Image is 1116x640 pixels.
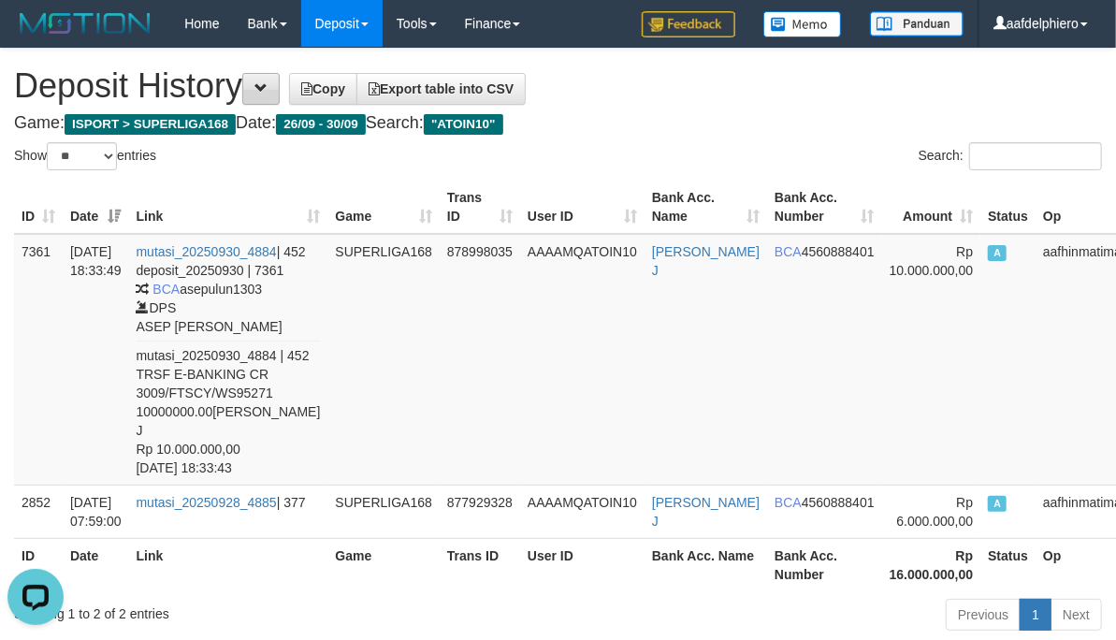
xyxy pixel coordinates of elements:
[65,114,236,135] span: ISPORT > SUPERLIGA168
[919,142,1102,170] label: Search:
[440,181,520,234] th: Trans ID: activate to sort column ascending
[652,495,760,529] a: [PERSON_NAME] J
[14,114,1102,133] h4: Game: Date: Search:
[775,495,802,510] span: BCA
[137,244,277,259] a: mutasi_20250930_4884
[767,485,882,538] td: 4560888401
[440,485,520,538] td: 877929328
[1020,599,1051,631] a: 1
[63,234,129,486] td: [DATE] 18:33:49
[988,496,1007,512] span: Approved
[356,73,526,105] a: Export table into CSV
[767,181,882,234] th: Bank Acc. Number: activate to sort column ascending
[327,538,440,591] th: Game
[946,599,1021,631] a: Previous
[14,597,451,623] div: Showing 1 to 2 of 2 entries
[642,11,735,37] img: Feedback.jpg
[14,142,156,170] label: Show entries
[969,142,1102,170] input: Search:
[882,181,981,234] th: Amount: activate to sort column ascending
[152,282,180,297] span: BCA
[520,181,645,234] th: User ID: activate to sort column ascending
[63,181,129,234] th: Date: activate to sort column ascending
[1051,599,1102,631] a: Next
[137,261,321,477] div: deposit_20250930 | 7361 asepulun1303 DPS ASEP [PERSON_NAME] mutasi_20250930_4884 | 452 TRSF E-BAN...
[129,234,328,486] td: | 452
[301,81,345,96] span: Copy
[63,485,129,538] td: [DATE] 07:59:00
[980,181,1036,234] th: Status
[890,244,974,278] span: Rp 10.000.000,00
[652,244,760,278] a: [PERSON_NAME] J
[14,538,63,591] th: ID
[440,538,520,591] th: Trans ID
[137,495,277,510] a: mutasi_20250928_4885
[276,114,366,135] span: 26/09 - 30/09
[870,11,964,36] img: panduan.png
[369,81,514,96] span: Export table into CSV
[897,495,974,529] span: Rp 6.000.000,00
[988,245,1007,261] span: Approved
[767,538,882,591] th: Bank Acc. Number
[129,538,328,591] th: Link
[520,485,645,538] td: AAAAMQATOIN10
[645,181,767,234] th: Bank Acc. Name: activate to sort column ascending
[14,181,63,234] th: ID: activate to sort column ascending
[767,234,882,486] td: 4560888401
[63,538,129,591] th: Date
[14,9,156,37] img: MOTION_logo.png
[327,485,440,538] td: SUPERLIGA168
[47,142,117,170] select: Showentries
[520,538,645,591] th: User ID
[980,538,1036,591] th: Status
[129,181,328,234] th: Link: activate to sort column ascending
[14,485,63,538] td: 2852
[440,234,520,486] td: 878998035
[7,7,64,64] button: Open LiveChat chat widget
[775,244,802,259] span: BCA
[289,73,357,105] a: Copy
[327,234,440,486] td: SUPERLIGA168
[14,67,1102,105] h1: Deposit History
[645,538,767,591] th: Bank Acc. Name
[424,114,503,135] span: "ATOIN10"
[14,234,63,486] td: 7361
[763,11,842,37] img: Button%20Memo.svg
[129,485,328,538] td: | 377
[520,234,645,486] td: AAAAMQATOIN10
[890,548,974,582] strong: Rp 16.000.000,00
[327,181,440,234] th: Game: activate to sort column ascending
